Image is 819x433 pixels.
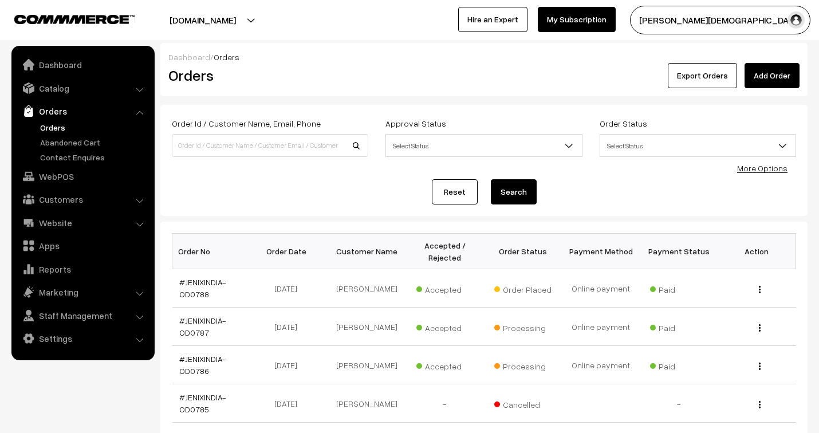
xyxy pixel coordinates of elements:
[328,384,406,423] td: [PERSON_NAME]
[745,63,800,88] a: Add Order
[14,259,151,280] a: Reports
[416,319,474,334] span: Accepted
[491,179,537,204] button: Search
[718,234,796,269] th: Action
[214,52,239,62] span: Orders
[172,117,321,129] label: Order Id / Customer Name, Email, Phone
[328,234,406,269] th: Customer Name
[179,277,226,299] a: #JENIXINDIA-OD0788
[250,346,328,384] td: [DATE]
[179,316,226,337] a: #JENIXINDIA-OD0787
[328,308,406,346] td: [PERSON_NAME]
[385,117,446,129] label: Approval Status
[759,363,761,370] img: Menu
[494,396,552,411] span: Cancelled
[129,6,276,34] button: [DOMAIN_NAME]
[737,163,787,173] a: More Options
[37,121,151,133] a: Orders
[416,281,474,296] span: Accepted
[168,51,800,63] div: /
[328,346,406,384] td: [PERSON_NAME]
[168,66,367,84] h2: Orders
[406,234,484,269] th: Accepted / Rejected
[562,346,640,384] td: Online payment
[250,308,328,346] td: [DATE]
[600,136,796,156] span: Select Status
[172,134,368,157] input: Order Id / Customer Name / Customer Email / Customer Phone
[179,354,226,376] a: #JENIXINDIA-OD0786
[630,6,810,34] button: [PERSON_NAME][DEMOGRAPHIC_DATA]
[494,357,552,372] span: Processing
[14,11,115,25] a: COMMMERCE
[432,179,478,204] a: Reset
[759,324,761,332] img: Menu
[650,319,707,334] span: Paid
[14,166,151,187] a: WebPOS
[14,15,135,23] img: COMMMERCE
[14,101,151,121] a: Orders
[14,235,151,256] a: Apps
[759,286,761,293] img: Menu
[250,384,328,423] td: [DATE]
[538,7,616,32] a: My Subscription
[640,384,718,423] td: -
[37,136,151,148] a: Abandoned Cart
[14,212,151,233] a: Website
[640,234,718,269] th: Payment Status
[14,54,151,75] a: Dashboard
[172,234,250,269] th: Order No
[37,151,151,163] a: Contact Enquires
[600,117,647,129] label: Order Status
[14,189,151,210] a: Customers
[14,78,151,99] a: Catalog
[494,319,552,334] span: Processing
[494,281,552,296] span: Order Placed
[458,7,527,32] a: Hire an Expert
[14,305,151,326] a: Staff Management
[650,281,707,296] span: Paid
[668,63,737,88] button: Export Orders
[406,384,484,423] td: -
[385,134,582,157] span: Select Status
[328,269,406,308] td: [PERSON_NAME]
[14,328,151,349] a: Settings
[386,136,581,156] span: Select Status
[562,269,640,308] td: Online payment
[416,357,474,372] span: Accepted
[759,401,761,408] img: Menu
[14,282,151,302] a: Marketing
[168,52,210,62] a: Dashboard
[600,134,796,157] span: Select Status
[179,392,226,414] a: #JENIXINDIA-OD0785
[484,234,562,269] th: Order Status
[562,234,640,269] th: Payment Method
[787,11,805,29] img: user
[250,234,328,269] th: Order Date
[250,269,328,308] td: [DATE]
[650,357,707,372] span: Paid
[562,308,640,346] td: Online payment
